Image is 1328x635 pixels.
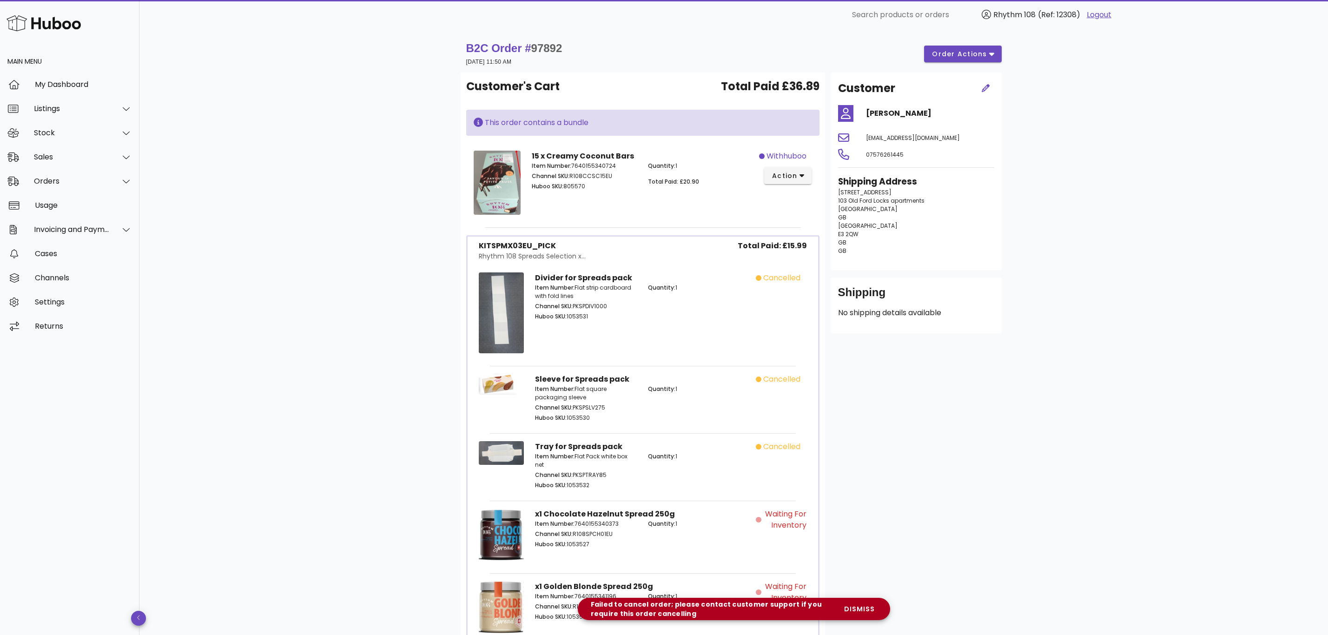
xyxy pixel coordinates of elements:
span: Quantity: [648,520,675,528]
span: Quantity: [648,452,675,460]
div: Shipping [838,285,994,307]
span: [GEOGRAPHIC_DATA] [838,205,898,213]
span: Huboo SKU: [535,312,567,320]
img: Product Image [474,151,521,215]
p: R108CCSC15EU [532,172,637,180]
p: 805570 [532,182,637,191]
span: cancelled [763,441,800,452]
p: PKSPTRAY85 [535,471,637,479]
span: [STREET_ADDRESS] [838,188,892,196]
div: Invoicing and Payments [34,225,110,234]
strong: Divider for Spreads pack [535,272,632,283]
p: 1053531 [535,312,637,321]
a: Logout [1087,9,1111,20]
h4: [PERSON_NAME] [866,108,994,119]
span: Huboo SKU: [535,613,567,621]
p: 7640155340373 [535,520,637,528]
span: cancelled [763,272,800,284]
span: Huboo SKU: [535,540,567,548]
p: Flat strip cardboard with fold lines [535,284,637,300]
div: Orders [34,177,110,185]
p: 7640155341196 [535,592,637,601]
p: 7640155340724 [532,162,637,170]
strong: x1 Golden Blonde Spread 250g [535,581,653,592]
span: Huboo SKU: [535,414,567,422]
span: Item Number: [532,162,571,170]
div: Failed to cancel order; please contact customer support if you require this order cancelling [585,600,836,618]
img: Product Image [479,272,524,353]
div: Settings [35,298,132,306]
span: GB [838,213,846,221]
p: 1053528 [535,613,637,621]
span: GB [838,247,846,255]
p: 1 [648,592,750,601]
div: Cases [35,249,132,258]
span: E3 2QW [838,230,859,238]
span: Item Number: [535,520,575,528]
p: R108SPCH01EU [535,530,637,538]
span: Channel SKU: [535,530,573,538]
span: Channel SKU: [535,471,573,479]
span: Item Number: [535,284,575,291]
img: Product Image [479,374,524,395]
div: Listings [34,104,110,113]
button: action [764,167,812,184]
strong: B2C Order # [466,42,562,54]
span: action [772,171,798,181]
span: order actions [932,49,987,59]
span: Quantity: [648,162,675,170]
div: This order contains a bundle [474,117,812,128]
span: [GEOGRAPHIC_DATA] [838,222,898,230]
span: Huboo SKU: [535,481,567,489]
strong: 15 x Creamy Coconut Bars [532,151,634,161]
p: 1053530 [535,414,637,422]
div: Usage [35,201,132,210]
img: Product Image [479,581,524,633]
span: Channel SKU: [535,403,573,411]
span: Quantity: [648,592,675,600]
img: Huboo Logo [7,13,81,33]
span: Total Paid: £15.99 [738,240,807,251]
div: My Dashboard [35,80,132,89]
div: Sales [34,152,110,161]
span: Item Number: [535,385,575,393]
span: Waiting for Inventory [763,509,807,531]
div: Rhythm 108 Spreads Selection x... [479,251,586,261]
p: PKSPSLV275 [535,403,637,412]
strong: x1 Chocolate Hazelnut Spread 250g [535,509,675,519]
p: 1 [648,520,750,528]
span: Waiting for Inventory [763,581,807,603]
div: KITSPMX03EU_PICK [479,240,586,251]
span: dismiss [843,604,875,614]
h2: Customer [838,80,895,97]
span: Quantity: [648,385,675,393]
div: Returns [35,322,132,331]
span: Channel SKU: [535,302,573,310]
span: (Ref: 12308) [1038,9,1080,20]
p: 1 [648,385,750,393]
span: 97892 [531,42,562,54]
span: Item Number: [535,452,575,460]
p: 1 [648,284,750,292]
p: 1 [648,452,750,461]
span: 07576261445 [866,151,904,159]
img: Product Image [479,509,524,561]
p: PKSPDIV1000 [535,302,637,311]
h3: Shipping Address [838,175,994,188]
div: Stock [34,128,110,137]
span: Huboo SKU: [532,182,563,190]
span: Channel SKU: [535,602,573,610]
p: 1053532 [535,481,637,489]
span: Customer's Cart [466,78,560,95]
span: Channel SKU: [532,172,569,180]
span: Total Paid: £20.90 [648,178,699,185]
span: Item Number: [535,592,575,600]
div: Channels [35,273,132,282]
span: GB [838,238,846,246]
button: order actions [924,46,1001,62]
p: R108SPGB01EU [535,602,637,611]
strong: Sleeve for Spreads pack [535,374,629,384]
p: 1 [648,162,753,170]
p: Flat Pack white box net [535,452,637,469]
span: Total Paid £36.89 [721,78,819,95]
